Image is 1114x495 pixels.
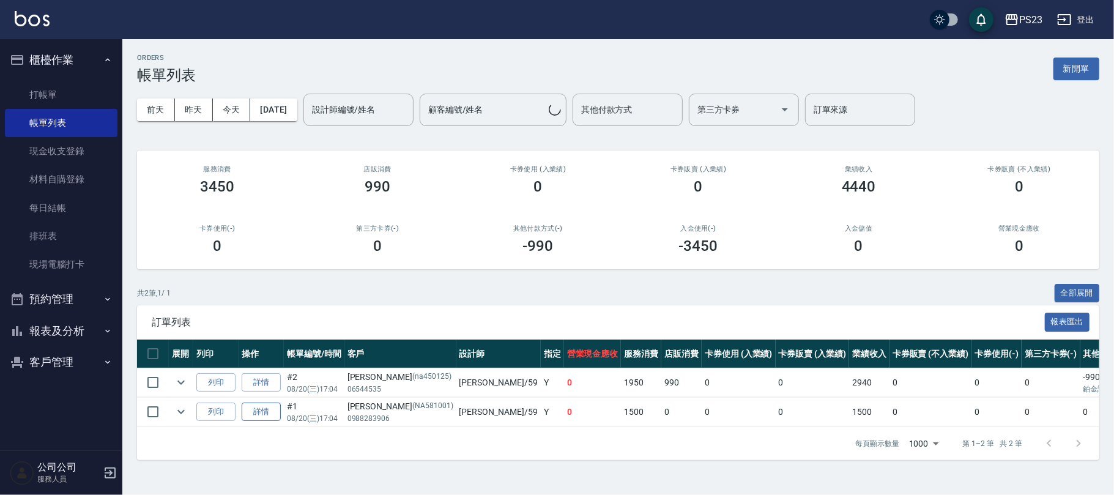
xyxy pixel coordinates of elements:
[456,398,541,426] td: [PERSON_NAME] /59
[412,400,453,413] p: (NA581001)
[621,340,661,368] th: 服務消費
[1015,237,1023,255] h3: 0
[793,225,924,233] h2: 入金儲值
[954,165,1085,173] h2: 卡券販賣 (不入業績)
[284,368,344,397] td: #2
[347,384,453,395] p: 06544535
[776,340,850,368] th: 卡券販賣 (入業績)
[842,178,876,195] h3: 4440
[175,99,213,121] button: 昨天
[541,398,564,426] td: Y
[373,237,382,255] h3: 0
[5,346,117,378] button: 客戶管理
[152,165,283,173] h3: 服務消費
[213,99,251,121] button: 今天
[37,461,100,474] h5: 公司公司
[1055,284,1100,303] button: 全部展開
[5,250,117,278] a: 現場電腦打卡
[347,371,453,384] div: [PERSON_NAME]
[137,54,196,62] h2: ORDERS
[661,340,702,368] th: 店販消費
[849,398,889,426] td: 1500
[137,67,196,84] h3: 帳單列表
[523,237,554,255] h3: -990
[889,340,971,368] th: 卡券販賣 (不入業績)
[5,222,117,250] a: 排班表
[152,225,283,233] h2: 卡券使用(-)
[1053,62,1099,74] a: 新開單
[889,368,971,397] td: 0
[193,340,239,368] th: 列印
[347,400,453,413] div: [PERSON_NAME]
[963,438,1022,449] p: 第 1–2 筆 共 2 筆
[5,315,117,347] button: 報表及分析
[239,340,284,368] th: 操作
[5,44,117,76] button: 櫃檯作業
[849,340,889,368] th: 業績收入
[1052,9,1099,31] button: 登出
[564,368,622,397] td: 0
[1022,398,1080,426] td: 0
[694,178,703,195] h3: 0
[541,368,564,397] td: Y
[776,398,850,426] td: 0
[5,165,117,193] a: 材料自購登錄
[621,368,661,397] td: 1950
[633,225,763,233] h2: 入金使用(-)
[564,340,622,368] th: 營業現金應收
[5,194,117,222] a: 每日結帳
[242,373,281,392] a: 詳情
[137,99,175,121] button: 前天
[15,11,50,26] img: Logo
[621,398,661,426] td: 1500
[365,178,390,195] h3: 990
[971,398,1022,426] td: 0
[775,100,795,119] button: Open
[196,403,236,422] button: 列印
[344,340,456,368] th: 客戶
[1022,368,1080,397] td: 0
[533,178,542,195] h3: 0
[5,109,117,137] a: 帳單列表
[889,398,971,426] td: 0
[564,398,622,426] td: 0
[5,137,117,165] a: 現金收支登錄
[213,237,221,255] h3: 0
[1045,313,1090,332] button: 報表匯出
[541,340,564,368] th: 指定
[1019,12,1042,28] div: PS23
[250,99,297,121] button: [DATE]
[172,373,190,392] button: expand row
[284,340,344,368] th: 帳單編號/時間
[472,225,603,233] h2: 其他付款方式(-)
[633,165,763,173] h2: 卡券販賣 (入業績)
[152,316,1045,329] span: 訂單列表
[1022,340,1080,368] th: 第三方卡券(-)
[37,474,100,485] p: 服務人員
[5,283,117,315] button: 預約管理
[172,403,190,421] button: expand row
[849,368,889,397] td: 2940
[242,403,281,422] a: 詳情
[661,368,702,397] td: 990
[287,384,341,395] p: 08/20 (三) 17:04
[196,373,236,392] button: 列印
[954,225,1085,233] h2: 營業現金應收
[969,7,993,32] button: save
[456,368,541,397] td: [PERSON_NAME] /59
[904,427,943,460] div: 1000
[5,81,117,109] a: 打帳單
[287,413,341,424] p: 08/20 (三) 17:04
[312,165,443,173] h2: 店販消費
[1000,7,1047,32] button: PS23
[1053,58,1099,80] button: 新開單
[137,288,171,299] p: 共 2 筆, 1 / 1
[456,340,541,368] th: 設計師
[679,237,718,255] h3: -3450
[284,398,344,426] td: #1
[1045,316,1090,327] a: 報表匯出
[971,340,1022,368] th: 卡券使用(-)
[1015,178,1023,195] h3: 0
[472,165,603,173] h2: 卡券使用 (入業績)
[702,368,776,397] td: 0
